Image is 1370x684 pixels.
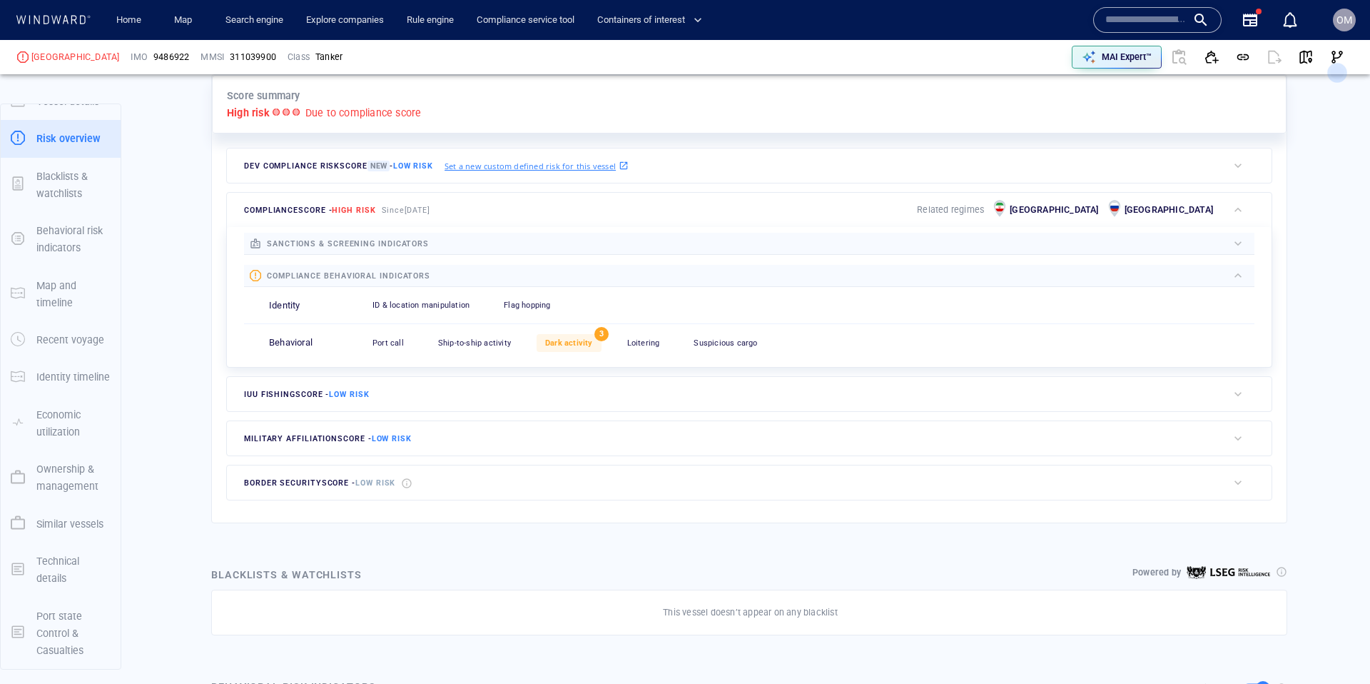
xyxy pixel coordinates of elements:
p: MMSI [201,51,224,64]
a: Compliance service tool [471,8,580,33]
span: Since [DATE] [382,206,431,215]
a: Map [168,8,203,33]
p: Powered by [1132,566,1181,579]
span: Loitering [627,338,660,348]
p: Port state Control & Casualties [36,608,111,660]
a: Ownership & management [1,471,121,484]
span: 3 [594,327,609,341]
p: Related regimes [917,203,984,216]
span: 9486922 [153,51,189,64]
p: Blacklists & watchlists [36,168,111,203]
p: Similar vessels [36,515,103,533]
button: Technical details [1,543,121,598]
p: MAI Expert™ [1102,51,1152,64]
span: New [367,161,390,171]
button: View on map [1290,41,1321,73]
div: Notification center [1282,11,1299,29]
span: compliance behavioral indicators [267,271,430,281]
span: Dark activity [545,338,593,348]
p: Ownership & management [36,461,111,496]
button: Containers of interest [592,8,714,33]
p: Due to compliance score [305,104,422,121]
a: Recent voyage [1,333,121,346]
span: military affiliation score - [244,434,412,443]
a: Set a new custom defined risk for this vessel [445,158,629,173]
span: Flag hopping [504,301,550,310]
p: High risk [227,104,270,121]
button: OM [1330,6,1359,34]
p: Identity [269,299,300,313]
a: Port state Control & Casualties [1,625,121,639]
a: Technical details [1,562,121,575]
span: sanctions & screening indicators [267,239,429,248]
button: Port state Control & Casualties [1,598,121,670]
p: Recent voyage [36,331,104,348]
p: [GEOGRAPHIC_DATA] [1010,203,1098,216]
p: This vessel doesn’t appear on any blacklist [663,606,838,619]
div: Blacklists & watchlists [208,563,365,586]
button: Map [163,8,208,33]
p: Identity timeline [36,368,110,386]
a: Blacklists & watchlists [1,177,121,191]
button: Get link [1227,41,1259,73]
span: Low risk [329,390,369,399]
span: Low risk [372,434,412,443]
p: Class [288,51,310,64]
a: Identity timeline [1,370,121,383]
p: Set a new custom defined risk for this vessel [445,160,616,172]
a: Vessel details [1,94,121,107]
button: MAI Expert™ [1072,46,1162,69]
span: Suspicious cargo [694,338,757,348]
span: ID & location manipulation [372,301,470,310]
button: Risk overview [1,120,121,157]
button: Identity timeline [1,358,121,396]
span: OM [1336,14,1352,26]
button: Blacklists & watchlists [1,158,121,213]
div: High risk [17,51,29,63]
button: Recent voyage [1,321,121,358]
span: Dev Compliance risk score - [244,161,433,171]
button: Similar vessels [1,506,121,543]
span: Containers of interest [597,12,702,29]
div: 311039900 [230,51,276,64]
span: Low risk [393,161,433,171]
p: Economic utilization [36,406,111,441]
span: border security score - [244,478,395,488]
p: IMO [131,51,148,64]
a: Behavioral risk indicators [1,232,121,246]
a: Similar vessels [1,516,121,530]
a: Rule engine [401,8,460,33]
a: Map and timeline [1,286,121,300]
p: Score summary [227,87,300,104]
span: compliance score - [244,206,376,215]
p: [GEOGRAPHIC_DATA] [1125,203,1213,216]
button: Add to vessel list [1196,41,1227,73]
span: ALBERTA [31,51,119,64]
a: Explore companies [300,8,390,33]
p: Behavioral [269,336,313,350]
button: Map and timeline [1,267,121,322]
button: Economic utilization [1,396,121,451]
button: Home [106,8,151,33]
p: Technical details [36,553,111,588]
button: Behavioral risk indicators [1,212,121,267]
a: Home [111,8,147,33]
span: IUU Fishing score - [244,390,370,399]
a: Search engine [220,8,289,33]
span: Port call [372,338,404,348]
div: Tanker [315,51,342,64]
a: Risk overview [1,131,121,145]
p: Behavioral risk indicators [36,222,111,257]
span: High risk [332,206,375,215]
button: Visual Link Analysis [1321,41,1353,73]
button: Ownership & management [1,451,121,506]
div: [GEOGRAPHIC_DATA] [31,51,119,64]
span: Ship-to-ship activity [438,338,511,348]
span: Low risk [355,478,395,488]
p: Map and timeline [36,277,111,312]
a: Economic utilization [1,416,121,429]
